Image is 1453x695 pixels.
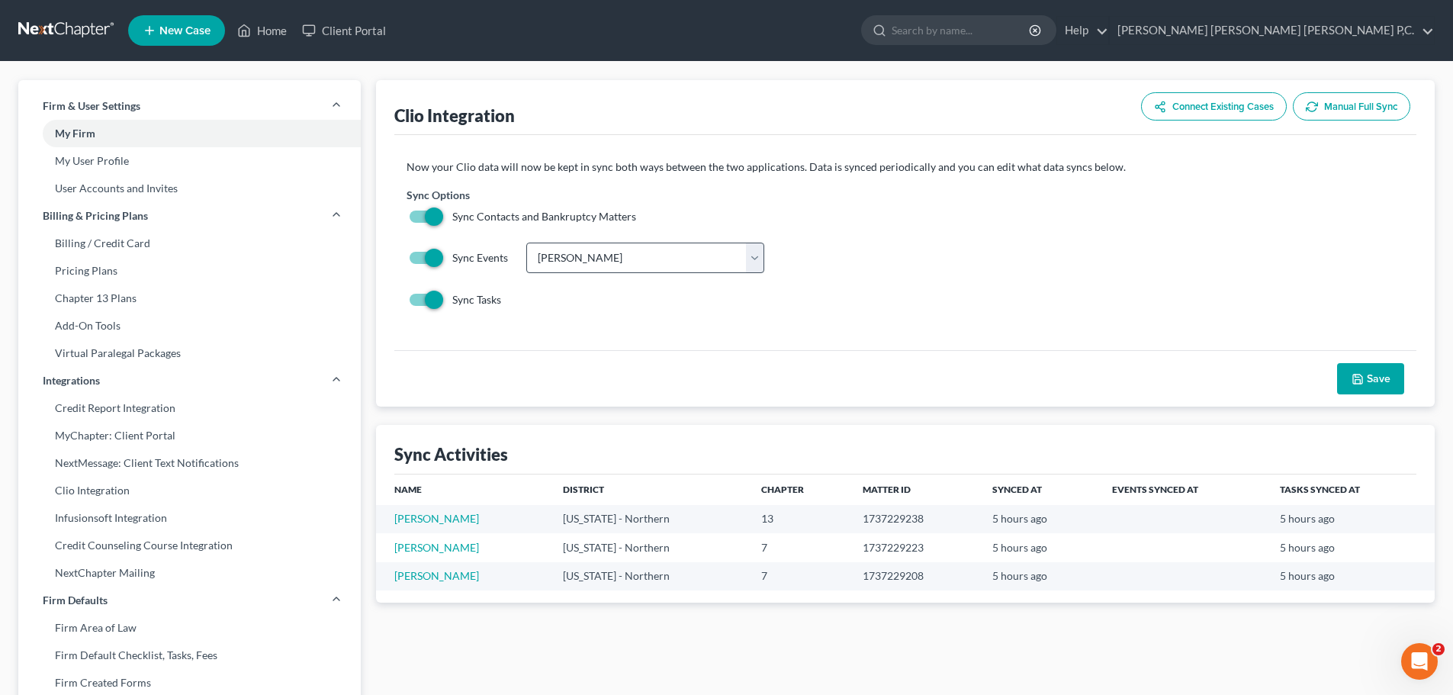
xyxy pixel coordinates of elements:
a: Add-On Tools [18,312,361,339]
span: Firm & User Settings [43,98,140,114]
a: [PERSON_NAME] [394,512,479,525]
span: Sync Tasks [452,293,501,306]
span: New Case [159,25,211,37]
a: Billing / Credit Card [18,230,361,257]
a: Virtual Paralegal Packages [18,339,361,367]
td: 13 [749,505,850,533]
a: [PERSON_NAME] [394,569,479,582]
a: [PERSON_NAME] [394,541,479,554]
td: 1737229208 [850,562,979,590]
a: Billing & Pricing Plans [18,202,361,230]
a: My Firm [18,120,361,147]
div: Clio Integration [394,105,515,127]
td: 7 [749,533,850,561]
th: Matter ID [850,475,979,505]
button: Save [1337,363,1404,395]
a: Chapter 13 Plans [18,285,361,312]
a: [PERSON_NAME] [PERSON_NAME] [PERSON_NAME] P,C. [1110,17,1434,44]
span: Integrations [43,373,100,388]
th: Events Synced At [1100,475,1267,505]
a: NextChapter Mailing [18,559,361,587]
a: Firm Area of Law [18,614,361,642]
a: User Accounts and Invites [18,175,361,202]
button: Manual Full Sync [1293,92,1410,121]
td: 1737229223 [850,533,979,561]
td: 7 [749,562,850,590]
a: Credit Report Integration [18,394,361,422]
a: Client Portal [294,17,394,44]
td: 5 hours ago [980,533,1100,561]
a: My User Profile [18,147,361,175]
td: 5 hours ago [980,562,1100,590]
a: MyChapter: Client Portal [18,422,361,449]
td: 5 hours ago [1268,562,1435,590]
a: Credit Counseling Course Integration [18,532,361,559]
label: Sync Options [407,187,470,203]
th: Chapter [749,475,850,505]
a: Help [1057,17,1108,44]
a: Clio Integration [18,477,361,504]
div: Sync Activities [394,443,508,465]
th: Tasks Synced At [1268,475,1435,505]
td: [US_STATE] - Northern [551,562,749,590]
input: Search by name... [892,16,1031,44]
a: Firm Default Checklist, Tasks, Fees [18,642,361,669]
a: NextMessage: Client Text Notifications [18,449,361,477]
th: Name [376,475,551,505]
td: [US_STATE] - Northern [551,533,749,561]
span: Billing & Pricing Plans [43,208,148,224]
a: Home [230,17,294,44]
a: Firm & User Settings [18,92,361,120]
td: [US_STATE] - Northern [551,505,749,533]
p: Now your Clio data will now be kept in sync both ways between the two applications. Data is synce... [407,159,1404,175]
td: 1737229238 [850,505,979,533]
iframe: Intercom live chat [1401,643,1438,680]
span: 2 [1432,643,1445,655]
th: District [551,475,749,505]
span: Sync Events [452,251,508,264]
span: Firm Defaults [43,593,108,608]
th: Synced at [980,475,1100,505]
td: 5 hours ago [1268,505,1435,533]
td: 5 hours ago [1268,533,1435,561]
button: Connect Existing Cases [1141,92,1287,121]
a: Firm Defaults [18,587,361,614]
a: Integrations [18,367,361,394]
span: Sync Contacts and Bankruptcy Matters [452,210,636,223]
td: 5 hours ago [980,505,1100,533]
a: Infusionsoft Integration [18,504,361,532]
a: Pricing Plans [18,257,361,285]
